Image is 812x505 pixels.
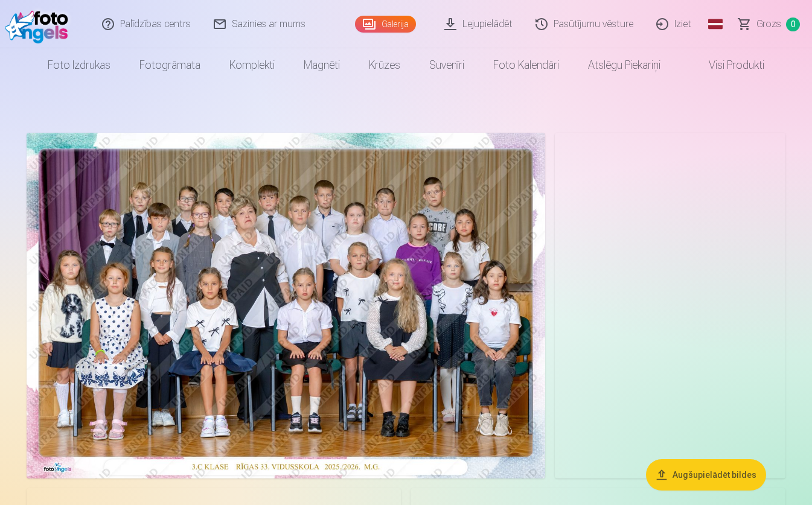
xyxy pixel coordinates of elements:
[355,16,416,33] a: Galerija
[215,48,289,82] a: Komplekti
[5,5,74,43] img: /fa1
[354,48,415,82] a: Krūzes
[756,17,781,31] span: Grozs
[33,48,125,82] a: Foto izdrukas
[786,17,800,31] span: 0
[646,459,766,491] button: Augšupielādēt bildes
[289,48,354,82] a: Magnēti
[415,48,479,82] a: Suvenīri
[675,48,779,82] a: Visi produkti
[479,48,574,82] a: Foto kalendāri
[574,48,675,82] a: Atslēgu piekariņi
[125,48,215,82] a: Fotogrāmata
